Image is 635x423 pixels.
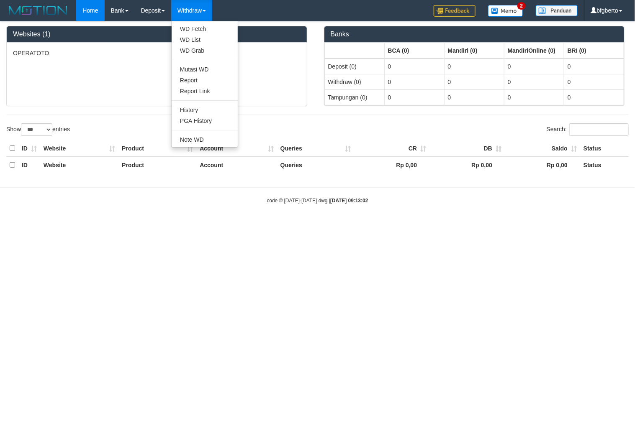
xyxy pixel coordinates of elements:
[40,157,118,173] th: Website
[18,157,40,173] th: ID
[172,86,238,97] a: Report Link
[324,43,384,59] th: Group: activate to sort column ascending
[324,89,384,105] td: Tampungan (0)
[580,140,629,157] th: Status
[277,140,355,157] th: Queries
[172,34,238,45] a: WD List
[40,140,118,157] th: Website
[444,74,504,89] td: 0
[444,43,504,59] th: Group: activate to sort column ascending
[196,140,277,157] th: Account
[196,157,277,173] th: Account
[354,140,429,157] th: CR
[504,89,564,105] td: 0
[569,123,629,136] input: Search:
[505,140,580,157] th: Saldo
[172,75,238,86] a: Report
[505,157,580,173] th: Rp 0,00
[384,43,444,59] th: Group: activate to sort column ascending
[6,123,70,136] label: Show entries
[536,5,578,16] img: panduan.png
[564,74,624,89] td: 0
[18,140,40,157] th: ID
[564,89,624,105] td: 0
[444,89,504,105] td: 0
[172,64,238,75] a: Mutasi WD
[118,140,196,157] th: Product
[324,59,384,74] td: Deposit (0)
[324,74,384,89] td: Withdraw (0)
[6,4,70,17] img: MOTION_logo.png
[172,115,238,126] a: PGA History
[488,5,523,17] img: Button%20Memo.svg
[172,45,238,56] a: WD Grab
[547,123,629,136] label: Search:
[354,157,429,173] th: Rp 0,00
[172,134,238,145] a: Note WD
[444,59,504,74] td: 0
[277,157,355,173] th: Queries
[384,74,444,89] td: 0
[13,49,301,57] p: OPERATOTO
[434,5,476,17] img: Feedback.jpg
[564,59,624,74] td: 0
[564,43,624,59] th: Group: activate to sort column ascending
[172,104,238,115] a: History
[504,43,564,59] th: Group: activate to sort column ascending
[580,157,629,173] th: Status
[330,198,368,204] strong: [DATE] 09:13:02
[13,31,301,38] h3: Websites (1)
[267,198,368,204] small: code © [DATE]-[DATE] dwg |
[504,59,564,74] td: 0
[384,59,444,74] td: 0
[118,157,196,173] th: Product
[384,89,444,105] td: 0
[21,123,52,136] select: Showentries
[517,2,526,10] span: 2
[504,74,564,89] td: 0
[172,23,238,34] a: WD Fetch
[331,31,618,38] h3: Banks
[429,157,505,173] th: Rp 0,00
[429,140,505,157] th: DB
